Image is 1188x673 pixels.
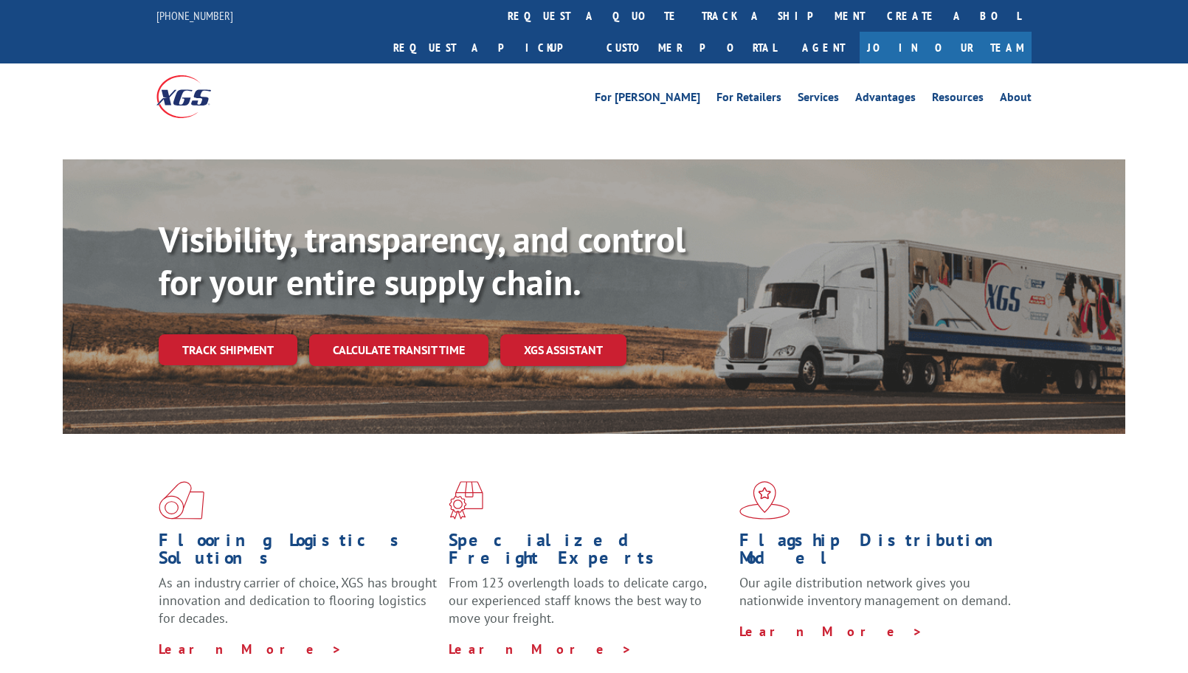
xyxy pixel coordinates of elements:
[932,92,984,108] a: Resources
[855,92,916,108] a: Advantages
[159,574,437,627] span: As an industry carrier of choice, XGS has brought innovation and dedication to flooring logistics...
[449,531,728,574] h1: Specialized Freight Experts
[159,481,204,520] img: xgs-icon-total-supply-chain-intelligence-red
[1000,92,1032,108] a: About
[595,32,787,63] a: Customer Portal
[309,334,488,366] a: Calculate transit time
[716,92,781,108] a: For Retailers
[159,334,297,365] a: Track shipment
[739,574,1011,609] span: Our agile distribution network gives you nationwide inventory management on demand.
[449,641,632,658] a: Learn More >
[739,481,790,520] img: xgs-icon-flagship-distribution-model-red
[449,574,728,640] p: From 123 overlength loads to delicate cargo, our experienced staff knows the best way to move you...
[739,623,923,640] a: Learn More >
[739,531,1018,574] h1: Flagship Distribution Model
[449,481,483,520] img: xgs-icon-focused-on-flooring-red
[156,8,233,23] a: [PHONE_NUMBER]
[595,92,700,108] a: For [PERSON_NAME]
[798,92,839,108] a: Services
[787,32,860,63] a: Agent
[382,32,595,63] a: Request a pickup
[500,334,626,366] a: XGS ASSISTANT
[860,32,1032,63] a: Join Our Team
[159,531,438,574] h1: Flooring Logistics Solutions
[159,216,685,305] b: Visibility, transparency, and control for your entire supply chain.
[159,641,342,658] a: Learn More >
